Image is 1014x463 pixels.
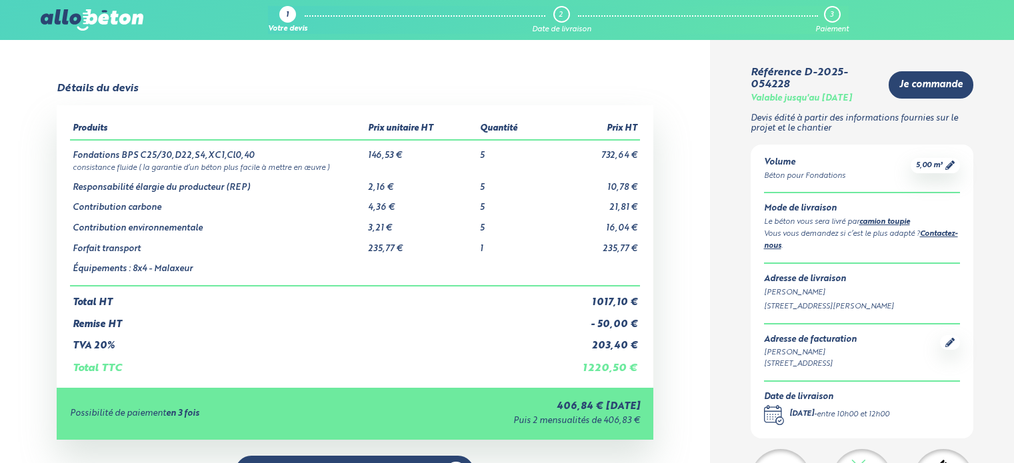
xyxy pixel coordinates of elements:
[365,193,477,213] td: 4,36 €
[764,274,961,284] div: Adresse de livraison
[789,409,814,420] div: [DATE]
[830,11,833,19] div: 3
[365,140,477,161] td: 146,53 €
[751,114,974,133] p: Devis édité à partir des informations fournies sur le projet et le chantier
[477,193,545,213] td: 5
[365,119,477,140] th: Prix unitaire HT
[41,9,143,31] img: allobéton
[365,234,477,254] td: 235,77 €
[751,94,852,104] div: Valable jusqu'au [DATE]
[365,213,477,234] td: 3,21 €
[57,83,138,95] div: Détails du devis
[764,301,961,312] div: [STREET_ADDRESS][PERSON_NAME]
[70,234,365,254] td: Forfait transport
[764,204,961,214] div: Mode de livraison
[477,140,545,161] td: 5
[764,335,857,345] div: Adresse de facturation
[365,173,477,193] td: 2,16 €
[789,409,889,420] div: -
[889,71,973,99] a: Je commande
[477,119,545,140] th: Quantité
[70,193,365,213] td: Contribution carbone
[286,11,289,20] div: 1
[559,11,563,19] div: 2
[545,352,639,374] td: 1 220,50 €
[545,193,639,213] td: 21,81 €
[817,409,889,420] div: entre 10h00 et 12h00
[815,6,849,34] a: 3 Paiement
[545,234,639,254] td: 235,77 €
[545,173,639,193] td: 10,78 €
[70,409,358,419] div: Possibilité de paiement
[764,358,857,370] div: [STREET_ADDRESS]
[268,25,307,34] div: Votre devis
[764,287,961,298] div: [PERSON_NAME]
[70,286,545,308] td: Total HT
[477,234,545,254] td: 1
[532,25,591,34] div: Date de livraison
[545,286,639,308] td: 1 017,10 €
[545,140,639,161] td: 732,64 €
[70,254,365,286] td: Équipements : 8x4 - Malaxeur
[764,158,845,168] div: Volume
[166,409,199,418] strong: en 3 fois
[764,171,845,182] div: Béton pour Fondations
[751,67,879,91] div: Référence D-2025-054228
[70,161,639,173] td: consistance fluide ( la garantie d’un béton plus facile à mettre en œuvre )
[477,173,545,193] td: 5
[532,6,591,34] a: 2 Date de livraison
[815,25,849,34] div: Paiement
[70,140,365,161] td: Fondations BPS C25/30,D22,S4,XC1,Cl0,40
[859,219,910,226] a: camion toupie
[764,229,961,252] div: Vous vous demandez si c’est le plus adapté ? .
[545,308,639,330] td: - 50,00 €
[899,79,963,91] span: Je commande
[70,308,545,330] td: Remise HT
[477,213,545,234] td: 5
[70,213,365,234] td: Contribution environnementale
[545,213,639,234] td: 16,04 €
[545,119,639,140] th: Prix HT
[764,231,958,250] a: Contactez-nous
[268,6,307,34] a: 1 Votre devis
[358,401,640,412] div: 406,84 € [DATE]
[764,347,857,358] div: [PERSON_NAME]
[70,173,365,193] td: Responsabilité élargie du producteur (REP)
[764,217,961,229] div: Le béton vous sera livré par
[358,416,640,426] div: Puis 2 mensualités de 406,83 €
[70,352,545,374] td: Total TTC
[70,119,365,140] th: Produits
[545,330,639,352] td: 203,40 €
[764,392,889,402] div: Date de livraison
[70,330,545,352] td: TVA 20%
